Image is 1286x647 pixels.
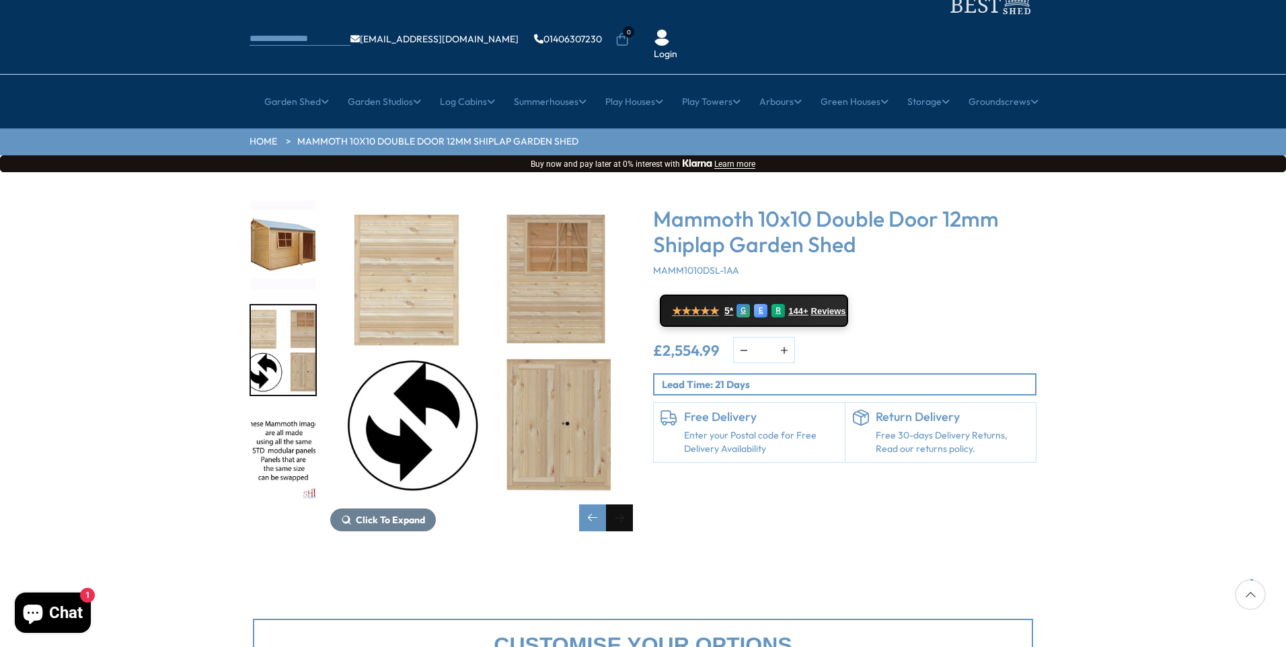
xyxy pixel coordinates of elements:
a: Garden Studios [348,85,421,118]
a: 0 [615,33,629,46]
a: Log Cabins [440,85,495,118]
div: 42 / 42 [250,410,317,502]
h6: Free Delivery [684,410,838,424]
span: Reviews [811,306,846,317]
p: Lead Time: 21 Days [662,377,1035,391]
div: 40 / 42 [250,199,317,291]
a: Garden Shed [264,85,329,118]
a: Green Houses [821,85,888,118]
a: Play Towers [682,85,741,118]
a: ★★★★★ 5* G E R 144+ Reviews [660,295,848,327]
button: Click To Expand [330,508,436,531]
ins: £2,554.99 [653,343,720,358]
a: Mammoth 10x10 Double Door 12mm Shiplap Garden Shed [297,135,578,149]
div: G [736,304,750,317]
h3: Mammoth 10x10 Double Door 12mm Shiplap Garden Shed [653,206,1036,258]
img: mammothworkshop12x12loglapoption_200x200.jpg [251,200,315,290]
div: 41 / 42 [250,304,317,396]
a: Enter your Postal code for Free Delivery Availability [684,429,838,455]
img: MammothText_0564ca3c-dd4c-4e49-8464-ee4116ffdcc3_200x200.jpg [251,411,315,500]
img: mammothpanelswapoptions_200x200.jpg [251,305,315,395]
img: Mammoth 10x10 Double Door 12mm Shiplap Garden Shed [330,199,633,502]
h6: Return Delivery [876,410,1030,424]
inbox-online-store-chat: Shopify online store chat [11,593,95,636]
p: Free 30-days Delivery Returns, Read our returns policy. [876,429,1030,455]
a: Play Houses [605,85,663,118]
a: Login [654,48,677,61]
span: Click To Expand [356,514,425,526]
span: ★★★★★ [672,305,719,317]
div: Previous slide [579,504,606,531]
img: User Icon [654,30,670,46]
span: 0 [623,26,634,38]
a: [EMAIL_ADDRESS][DOMAIN_NAME] [350,34,519,44]
div: E [754,304,767,317]
div: Next slide [606,504,633,531]
a: Arbours [759,85,802,118]
a: Groundscrews [969,85,1038,118]
a: Storage [907,85,950,118]
span: MAMM1010DSL-1AA [653,264,739,276]
a: 01406307230 [534,34,602,44]
span: 144+ [788,306,808,317]
div: R [771,304,785,317]
a: HOME [250,135,277,149]
a: Summerhouses [514,85,587,118]
div: 41 / 42 [330,199,633,531]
